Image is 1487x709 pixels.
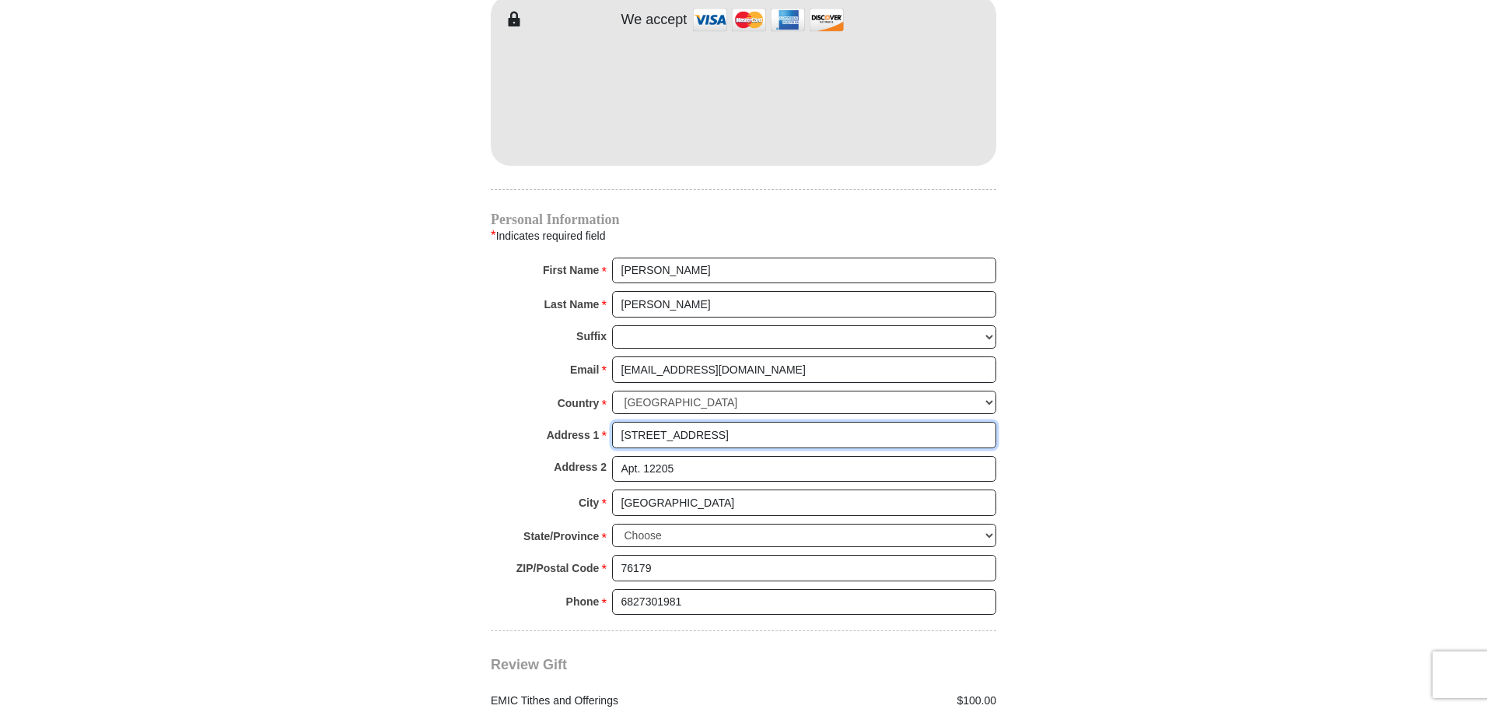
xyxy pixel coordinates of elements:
img: credit cards accepted [691,3,846,37]
strong: Suffix [576,325,607,347]
strong: Country [558,392,600,414]
strong: Address 2 [554,456,607,478]
h4: Personal Information [491,213,996,226]
span: Review Gift [491,657,567,672]
strong: Email [570,359,599,381]
strong: ZIP/Postal Code [516,557,600,579]
div: $100.00 [743,693,1005,709]
strong: First Name [543,259,599,281]
strong: Last Name [544,293,600,315]
div: Indicates required field [491,226,996,246]
div: EMIC Tithes and Offerings [483,693,744,709]
strong: City [579,492,599,514]
strong: Phone [566,591,600,612]
h4: We accept [621,12,688,29]
strong: Address 1 [547,424,600,446]
strong: State/Province [523,525,599,547]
